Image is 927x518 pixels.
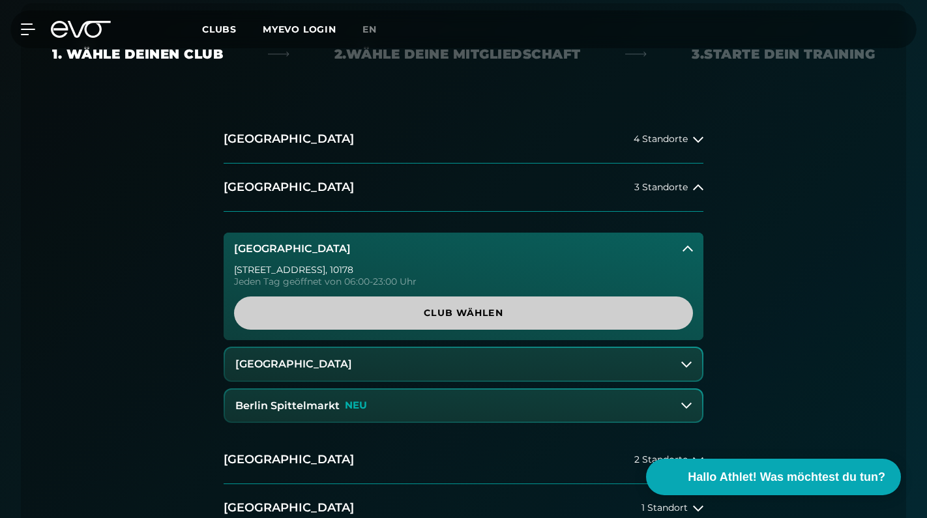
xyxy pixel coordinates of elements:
h2: [GEOGRAPHIC_DATA] [224,131,354,147]
span: 2 Standorte [634,455,688,465]
h3: [GEOGRAPHIC_DATA] [234,243,351,255]
span: Hallo Athlet! Was möchtest du tun? [688,468,885,486]
span: 1 Standort [641,503,688,513]
h3: Berlin Spittelmarkt [235,400,340,412]
button: Hallo Athlet! Was möchtest du tun? [646,459,901,495]
span: Club wählen [250,306,677,320]
a: MYEVO LOGIN [263,23,336,35]
span: en [362,23,377,35]
button: Berlin SpittelmarktNEU [225,390,702,422]
a: en [362,22,392,37]
button: [GEOGRAPHIC_DATA]4 Standorte [224,115,703,164]
div: [STREET_ADDRESS] , 10178 [234,265,693,274]
span: Clubs [202,23,237,35]
button: [GEOGRAPHIC_DATA] [225,348,702,381]
p: NEU [345,400,367,411]
button: [GEOGRAPHIC_DATA]3 Standorte [224,164,703,212]
h3: [GEOGRAPHIC_DATA] [235,358,352,370]
h2: [GEOGRAPHIC_DATA] [224,452,354,468]
a: Club wählen [234,296,693,330]
button: [GEOGRAPHIC_DATA]2 Standorte [224,436,703,484]
div: Jeden Tag geöffnet von 06:00-23:00 Uhr [234,277,693,286]
h2: [GEOGRAPHIC_DATA] [224,179,354,195]
button: [GEOGRAPHIC_DATA] [224,233,703,265]
span: 4 Standorte [634,134,688,144]
span: 3 Standorte [634,182,688,192]
a: Clubs [202,23,263,35]
h2: [GEOGRAPHIC_DATA] [224,500,354,516]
